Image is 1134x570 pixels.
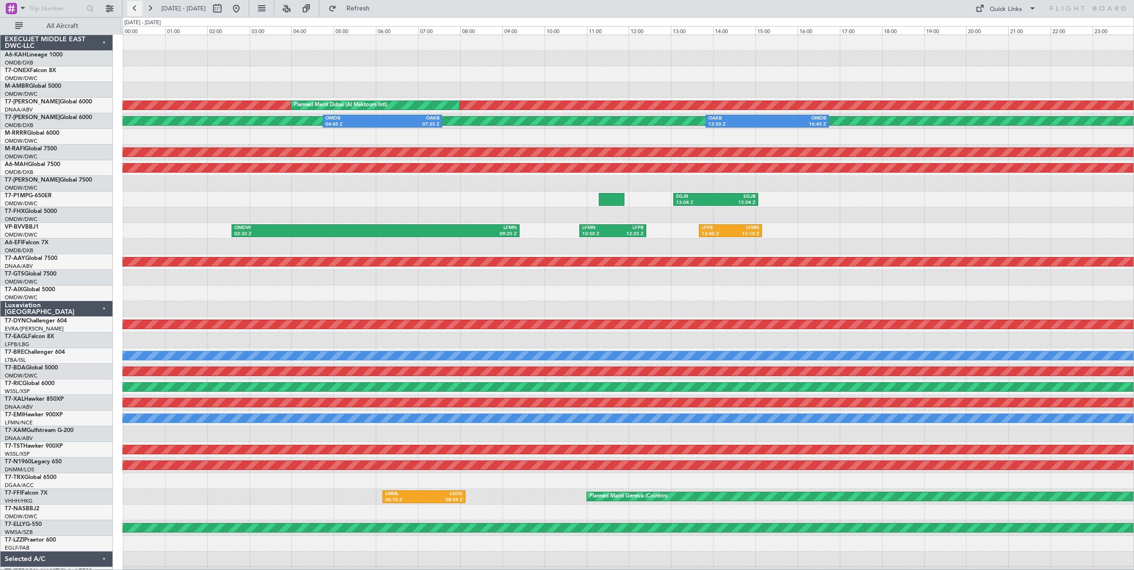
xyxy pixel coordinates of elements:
span: T7-TRX [5,475,24,480]
a: OMDW/DWC [5,216,37,223]
a: T7-ELLYG-550 [5,522,42,527]
div: 03:00 [250,26,292,35]
span: T7-EMI [5,412,23,418]
a: T7-AIXGlobal 5000 [5,287,55,293]
div: Planned Maint Geneva (Cointrin) [589,489,668,504]
div: 12:00 [629,26,671,35]
div: LFMN [582,225,613,231]
a: EGLF/FAB [5,544,29,552]
div: 05:00 [334,26,376,35]
a: DNAA/ABV [5,106,33,113]
button: Refresh [324,1,381,16]
span: T7-EAGL [5,334,28,340]
a: OMDW/DWC [5,294,37,301]
div: 17:00 [840,26,882,35]
a: OMDW/DWC [5,138,37,145]
div: 12:25 Z [613,231,643,238]
span: T7-[PERSON_NAME] [5,99,60,105]
div: 15:00 [755,26,798,35]
a: EVRA/[PERSON_NAME] [5,325,64,332]
a: T7-[PERSON_NAME]Global 7500 [5,177,92,183]
div: LFPB [702,225,731,231]
span: A6-KAH [5,52,27,58]
div: LFMN [375,225,517,231]
div: 06:00 [376,26,418,35]
a: DNMM/LOS [5,466,34,473]
span: T7-BDA [5,365,26,371]
span: T7-P1MP [5,193,28,199]
div: 11:00 [587,26,629,35]
a: T7-DYNChallenger 604 [5,318,67,324]
div: 09:25 Z [375,231,517,238]
div: 18:00 [882,26,924,35]
a: WSSL/XSP [5,388,30,395]
span: T7-XAL [5,396,24,402]
a: OMDW/DWC [5,372,37,379]
a: OMDW/DWC [5,153,37,160]
a: WSSL/XSP [5,450,30,458]
a: T7-[PERSON_NAME]Global 6000 [5,99,92,105]
a: T7-EMIHawker 900XP [5,412,63,418]
a: DNAA/ABV [5,263,33,270]
a: T7-RICGlobal 6000 [5,381,55,386]
span: M-RRRR [5,130,27,136]
span: T7-BRE [5,349,24,355]
div: 13:00 [671,26,713,35]
a: OMDB/DXB [5,122,33,129]
a: WMSA/SZB [5,529,33,536]
span: T7-XAM [5,428,27,433]
a: T7-NASBBJ2 [5,506,39,512]
a: A6-MAHGlobal 7500 [5,162,60,167]
a: M-RAFIGlobal 7500 [5,146,57,152]
span: T7-RIC [5,381,22,386]
div: OMDW [234,225,376,231]
div: 13:50 Z [708,121,767,128]
div: OMDB [767,115,826,122]
div: 04:00 [291,26,334,35]
a: LFPB/LBG [5,341,29,348]
span: T7-AAY [5,256,25,261]
span: T7-FHX [5,209,25,214]
a: OMDB/DXB [5,169,33,176]
div: 00:00 [123,26,165,35]
span: Refresh [338,5,378,12]
a: T7-GTSGlobal 7500 [5,271,56,277]
a: OMDW/DWC [5,200,37,207]
a: T7-XAMGulfstream G-200 [5,428,74,433]
div: 21:00 [1008,26,1050,35]
span: T7-ONEX [5,68,30,74]
span: T7-GTS [5,271,24,277]
div: 14:00 [713,26,755,35]
span: T7-LZZI [5,537,24,543]
a: LFMN/NCE [5,419,33,426]
a: T7-P1MPG-650ER [5,193,52,199]
div: 22:00 [1050,26,1093,35]
span: T7-[PERSON_NAME] [5,115,60,120]
div: 02:35 Z [234,231,376,238]
a: OMDW/DWC [5,184,37,192]
a: OMDW/DWC [5,513,37,520]
a: VHHH/HKG [5,497,33,505]
div: 13:04 Z [676,200,716,206]
a: T7-XALHawker 850XP [5,396,64,402]
div: 04:45 Z [325,121,382,128]
div: 16:45 Z [767,121,826,128]
div: [DATE] - [DATE] [124,19,161,27]
div: OAKB [382,115,439,122]
div: 10:50 Z [582,231,613,238]
span: T7-FFI [5,490,21,496]
a: LTBA/ISL [5,357,26,364]
div: 10:00 [545,26,587,35]
a: OMDW/DWC [5,231,37,239]
a: A6-EFIFalcon 7X [5,240,48,246]
span: A6-MAH [5,162,28,167]
a: DNAA/ABV [5,435,33,442]
span: T7-NAS [5,506,26,512]
div: 07:35 Z [382,121,439,128]
a: T7-N1960Legacy 650 [5,459,62,465]
span: T7-[PERSON_NAME] [5,177,60,183]
span: M-AMBR [5,83,29,89]
div: LMML [385,491,424,497]
div: 01:00 [165,26,207,35]
div: EGJB [676,193,716,200]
